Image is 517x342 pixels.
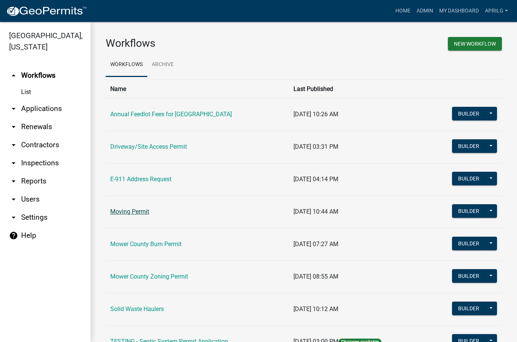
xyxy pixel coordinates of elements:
[293,240,338,248] span: [DATE] 07:27 AM
[110,111,232,118] a: Annual Feedlot Fees for [GEOGRAPHIC_DATA]
[448,37,502,51] button: New Workflow
[110,143,187,150] a: Driveway/Site Access Permit
[293,208,338,215] span: [DATE] 10:44 AM
[110,176,171,183] a: E-911 Address Request
[147,53,178,77] a: Archive
[9,213,18,222] i: arrow_drop_down
[452,237,485,250] button: Builder
[110,240,182,248] a: Mower County Burn Permit
[106,53,147,77] a: Workflows
[9,159,18,168] i: arrow_drop_down
[9,140,18,149] i: arrow_drop_down
[9,122,18,131] i: arrow_drop_down
[9,231,18,240] i: help
[106,37,298,50] h3: Workflows
[9,71,18,80] i: arrow_drop_up
[452,204,485,218] button: Builder
[436,4,482,18] a: My Dashboard
[293,273,338,280] span: [DATE] 08:55 AM
[9,195,18,204] i: arrow_drop_down
[106,80,289,98] th: Name
[452,302,485,315] button: Builder
[452,269,485,283] button: Builder
[414,4,436,18] a: Admin
[392,4,414,18] a: Home
[110,208,149,215] a: Moving Permit
[110,273,188,280] a: Mower County Zoning Permit
[289,80,425,98] th: Last Published
[9,104,18,113] i: arrow_drop_down
[293,305,338,313] span: [DATE] 10:12 AM
[293,143,338,150] span: [DATE] 03:31 PM
[293,176,338,183] span: [DATE] 04:14 PM
[293,111,338,118] span: [DATE] 10:26 AM
[452,172,485,185] button: Builder
[482,4,511,18] a: aprilg
[452,107,485,120] button: Builder
[452,139,485,153] button: Builder
[110,305,164,313] a: Solid Waste Haulers
[9,177,18,186] i: arrow_drop_down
